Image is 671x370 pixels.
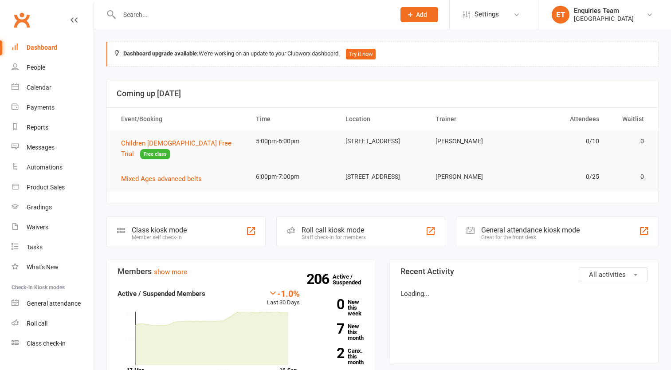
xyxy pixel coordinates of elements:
strong: 206 [306,272,333,286]
a: Class kiosk mode [12,334,94,354]
div: People [27,64,45,71]
div: Automations [27,164,63,171]
a: 2Canx. this month [313,348,365,365]
a: Roll call [12,314,94,334]
div: Class check-in [27,340,66,347]
div: -1.0% [267,288,300,298]
a: Automations [12,157,94,177]
th: Trainer [428,108,518,130]
td: [STREET_ADDRESS] [337,166,428,187]
h3: Members [118,267,365,276]
a: Gradings [12,197,94,217]
button: Children [DEMOGRAPHIC_DATA] Free TrialFree class [121,138,240,160]
div: Gradings [27,204,52,211]
td: 6:00pm-7:00pm [248,166,338,187]
div: Dashboard [27,44,57,51]
strong: Active / Suspended Members [118,290,205,298]
p: Loading... [400,288,648,299]
a: Calendar [12,78,94,98]
div: Roll call [27,320,47,327]
td: 5:00pm-6:00pm [248,131,338,152]
div: ET [552,6,569,24]
td: 0 [607,131,652,152]
div: Tasks [27,244,43,251]
div: Payments [27,104,55,111]
td: 0/10 [517,131,607,152]
th: Attendees [517,108,607,130]
div: Staff check-in for members [302,234,366,240]
button: Add [400,7,438,22]
a: show more [154,268,187,276]
button: All activities [579,267,647,282]
input: Search... [117,8,389,21]
td: [PERSON_NAME] [428,166,518,187]
span: Add [416,11,427,18]
a: Tasks [12,237,94,257]
span: Mixed Ages advanced belts [121,175,202,183]
a: Clubworx [11,9,33,31]
strong: 0 [313,298,344,311]
a: Messages [12,138,94,157]
span: Children [DEMOGRAPHIC_DATA] Free Trial [121,139,232,158]
h3: Coming up [DATE] [117,89,648,98]
div: Member self check-in [132,234,187,240]
td: 0 [607,166,652,187]
a: 0New this week [313,299,365,316]
a: Dashboard [12,38,94,58]
th: Event/Booking [113,108,248,130]
div: Enquiries Team [574,7,634,15]
a: Waivers [12,217,94,237]
div: Waivers [27,224,48,231]
a: Payments [12,98,94,118]
div: General attendance kiosk mode [481,226,580,234]
div: Messages [27,144,55,151]
div: Roll call kiosk mode [302,226,366,234]
span: All activities [589,271,626,279]
a: Reports [12,118,94,138]
a: What's New [12,257,94,277]
div: Great for the front desk [481,234,580,240]
div: We're working on an update to your Clubworx dashboard. [106,42,659,67]
button: Try it now [346,49,376,59]
div: Reports [27,124,48,131]
span: Free class [140,149,170,159]
h3: Recent Activity [400,267,648,276]
td: 0/25 [517,166,607,187]
div: Product Sales [27,184,65,191]
td: [STREET_ADDRESS] [337,131,428,152]
div: Calendar [27,84,51,91]
a: People [12,58,94,78]
th: Waitlist [607,108,652,130]
th: Time [248,108,338,130]
a: 7New this month [313,323,365,341]
div: Class kiosk mode [132,226,187,234]
div: Last 30 Days [267,288,300,307]
a: 206Active / Suspended [333,267,372,292]
a: Product Sales [12,177,94,197]
th: Location [337,108,428,130]
strong: 7 [313,322,344,335]
span: Settings [475,4,499,24]
strong: Dashboard upgrade available: [123,50,199,57]
button: Mixed Ages advanced belts [121,173,208,184]
div: What's New [27,264,59,271]
strong: 2 [313,346,344,360]
div: [GEOGRAPHIC_DATA] [574,15,634,23]
a: General attendance kiosk mode [12,294,94,314]
td: [PERSON_NAME] [428,131,518,152]
div: General attendance [27,300,81,307]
